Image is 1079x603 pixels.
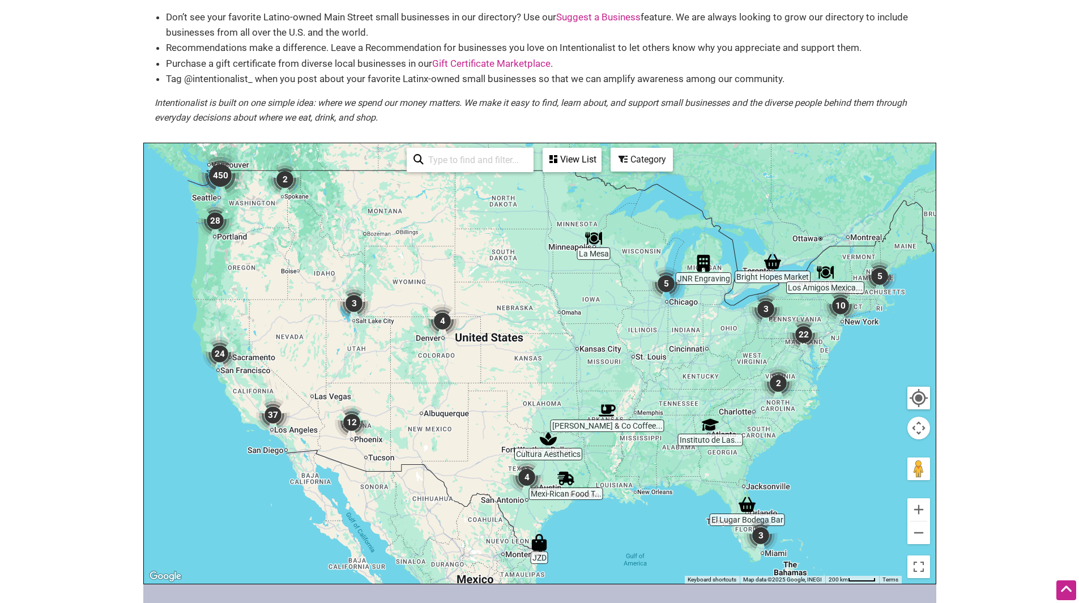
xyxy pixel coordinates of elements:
[166,56,925,71] li: Purchase a gift certificate from diverse local businesses in our .
[761,366,795,400] div: 2
[198,204,232,238] div: 28
[432,58,551,69] a: Gift Certificate Marketplace
[612,149,672,170] div: Category
[744,519,778,553] div: 3
[268,162,302,196] div: 2
[829,576,848,583] span: 200 km
[543,148,602,172] div: See a list of the visible businesses
[335,405,369,439] div: 12
[906,554,931,579] button: Toggle fullscreen view
[907,457,930,480] button: Drag Pegman onto the map to open Street View
[824,289,858,323] div: 10
[557,470,574,487] div: Mexi-Rican Food Truck
[787,318,821,352] div: 22
[907,521,930,544] button: Zoom out
[611,148,673,172] div: Filter by category
[863,259,897,293] div: 5
[882,576,898,583] a: Terms (opens in new tab)
[531,534,548,551] div: JZD
[203,337,237,371] div: 24
[749,292,783,326] div: 3
[256,398,290,432] div: 37
[688,576,736,584] button: Keyboard shortcuts
[907,417,930,439] button: Map camera controls
[702,416,719,433] div: Instituto de Las Américas
[739,496,756,513] div: El Lugar Bodega Bar
[556,11,641,23] a: Suggest a Business
[599,402,616,419] div: Fidel & Co Coffee Roasters
[166,71,925,87] li: Tag @intentionalist_ when you post about your favorite Latinx-owned small businesses so that we c...
[155,97,907,123] em: Intentionalist is built on one simple idea: where we spend our money matters. We make it easy to ...
[147,569,184,584] a: Open this area in Google Maps (opens a new window)
[166,40,925,55] li: Recommendations make a difference. Leave a Recommendation for businesses you love on Intentionali...
[1056,580,1076,600] div: Scroll Back to Top
[424,149,527,171] input: Type to find and filter...
[510,460,544,494] div: 4
[649,267,683,301] div: 5
[425,304,459,338] div: 4
[764,253,781,270] div: Bright Hopes Market
[907,498,930,521] button: Zoom in
[147,569,184,584] img: Google
[817,264,834,281] div: Los Amigos Mexican Restaurant
[695,255,712,272] div: JNR Engraving
[198,153,243,198] div: 450
[540,430,557,447] div: Cultura Aesthetics
[166,10,925,40] li: Don’t see your favorite Latino-owned Main Street small businesses in our directory? Use our featu...
[337,286,371,320] div: 3
[585,230,602,247] div: La Mesa
[825,576,879,584] button: Map Scale: 200 km per 45 pixels
[407,148,534,172] div: Type to search and filter
[743,576,822,583] span: Map data ©2025 Google, INEGI
[907,387,930,409] button: Your Location
[544,149,600,170] div: View List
